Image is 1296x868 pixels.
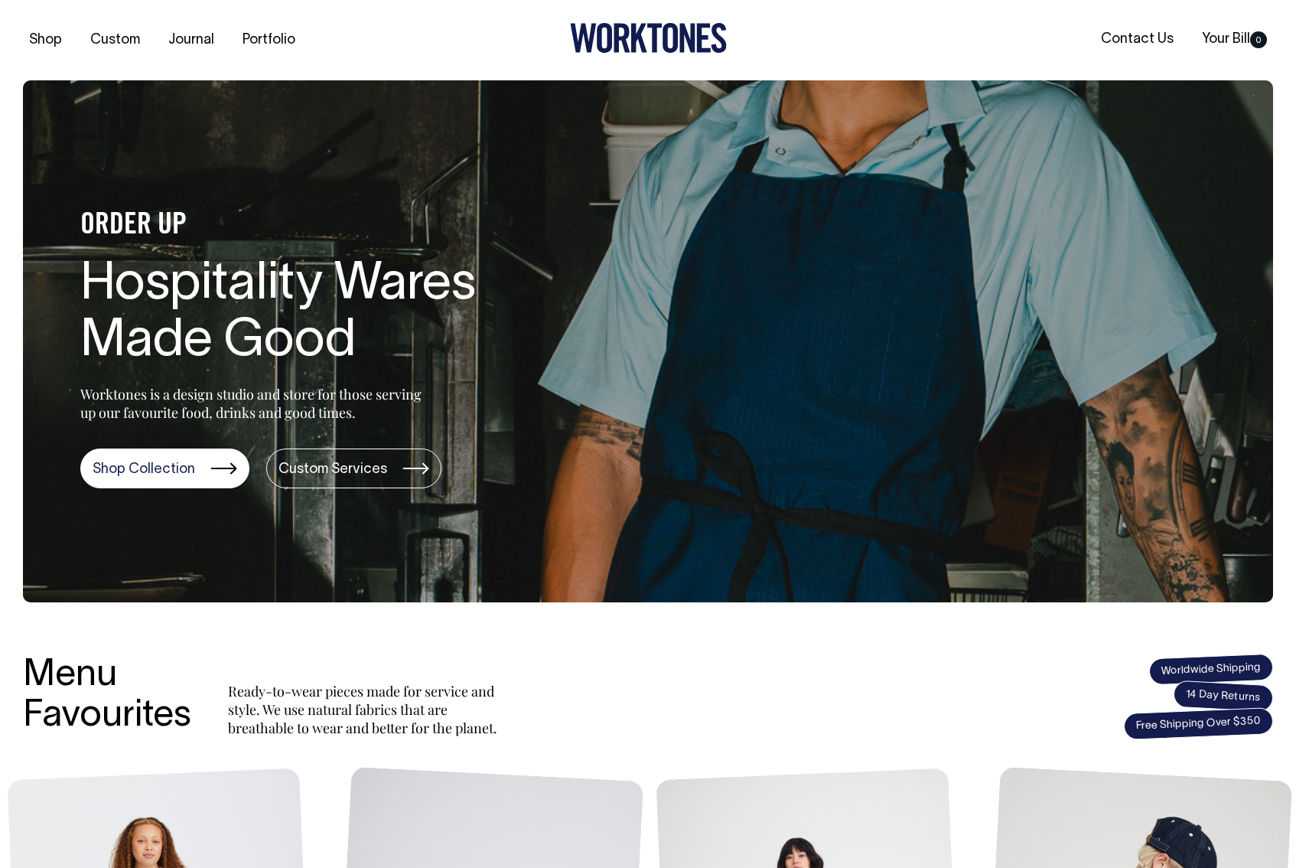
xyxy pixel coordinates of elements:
span: 0 [1250,31,1267,48]
p: Worktones is a design studio and store for those serving up our favourite food, drinks and good t... [80,385,428,422]
a: Shop Collection [80,449,249,488]
h1: Hospitality Wares Made Good [80,257,570,372]
a: Shop [23,28,68,53]
a: Your Bill0 [1196,27,1273,52]
span: Free Shipping Over $350 [1123,707,1273,740]
span: 14 Day Returns [1173,680,1274,713]
p: Ready-to-wear pieces made for service and style. We use natural fabrics that are breathable to we... [228,682,503,737]
a: Custom Services [266,449,441,488]
a: Contact Us [1095,27,1180,52]
a: Journal [162,28,220,53]
a: Custom [84,28,146,53]
span: Worldwide Shipping [1148,653,1273,685]
a: Portfolio [236,28,301,53]
h4: ORDER UP [80,210,570,242]
h3: Menu Favourites [23,656,191,737]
